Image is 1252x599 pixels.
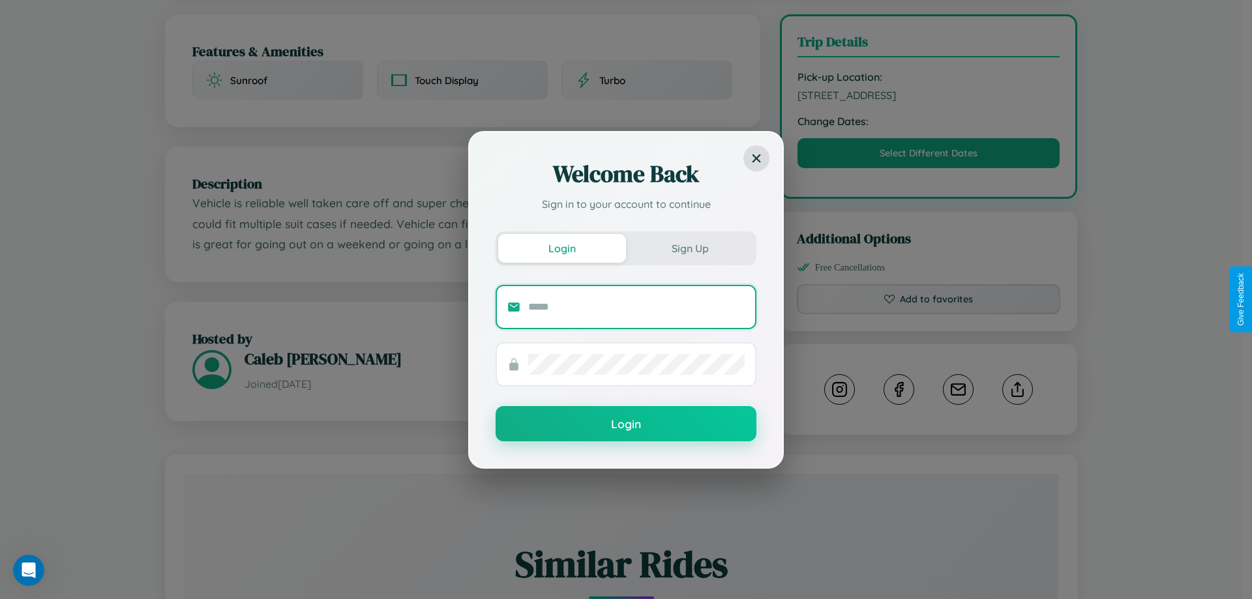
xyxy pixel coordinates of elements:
h2: Welcome Back [496,158,756,190]
iframe: Intercom live chat [13,555,44,586]
button: Sign Up [626,234,754,263]
button: Login [498,234,626,263]
button: Login [496,406,756,441]
p: Sign in to your account to continue [496,196,756,212]
div: Give Feedback [1236,273,1245,326]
